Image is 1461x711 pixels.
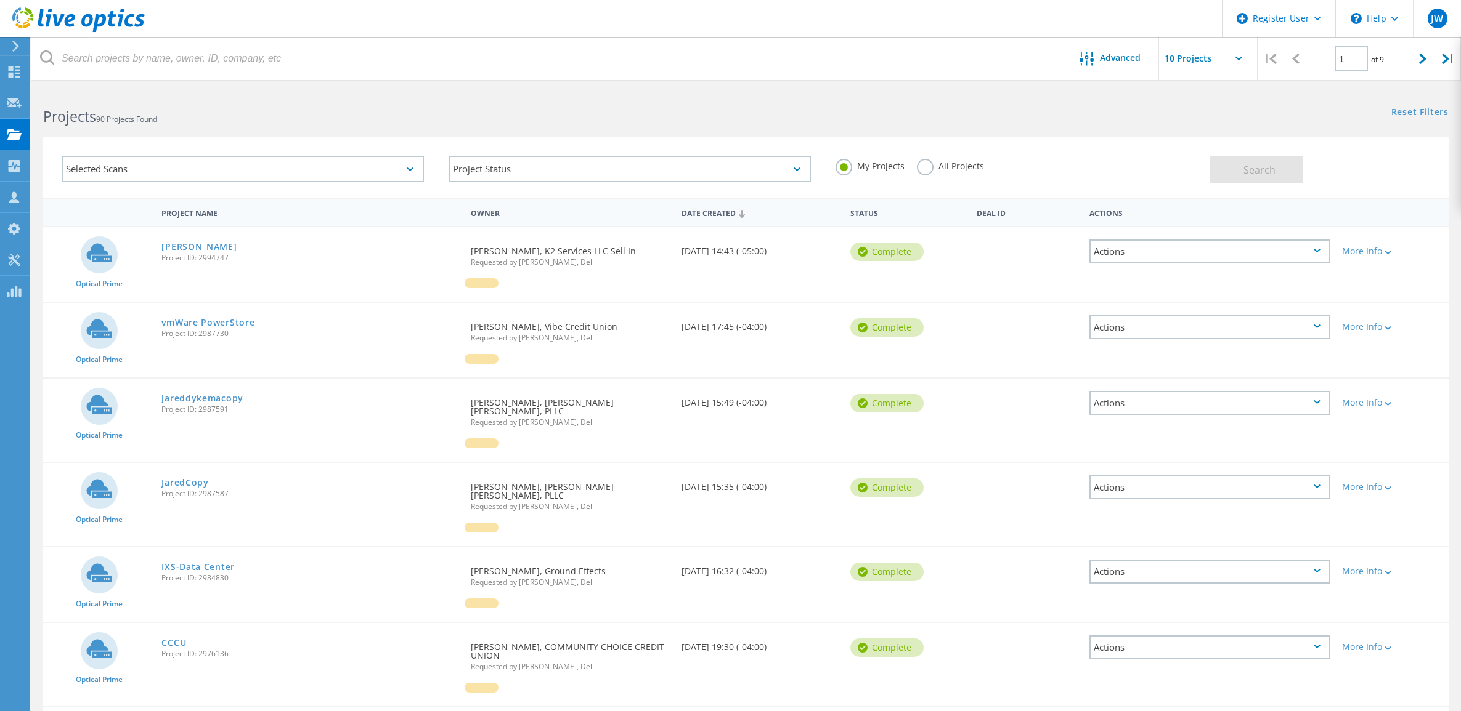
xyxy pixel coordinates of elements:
[1089,391,1330,415] div: Actions
[917,159,984,171] label: All Projects
[161,406,458,413] span: Project ID: 2987591
[1089,315,1330,339] div: Actions
[850,394,924,412] div: Complete
[465,227,675,278] div: [PERSON_NAME], K2 Services LLC Sell In
[161,330,458,337] span: Project ID: 2987730
[161,394,243,403] a: jareddykemacopy
[675,227,844,268] div: [DATE] 14:43 (-05:00)
[1342,483,1442,491] div: More Info
[1089,239,1330,263] div: Actions
[31,37,1061,80] input: Search projects by name, owner, ID, company, etc
[1342,567,1442,576] div: More Info
[465,623,675,683] div: [PERSON_NAME], COMMUNITY CHOICE CREDIT UNION
[675,303,844,343] div: [DATE] 17:45 (-04:00)
[1258,37,1283,81] div: |
[850,563,924,581] div: Complete
[76,600,123,608] span: Optical Prime
[96,114,157,124] span: 90 Projects Found
[161,254,458,262] span: Project ID: 2994747
[1083,201,1337,223] div: Actions
[1342,643,1442,651] div: More Info
[1436,37,1461,81] div: |
[1342,323,1442,331] div: More Info
[161,574,458,582] span: Project ID: 2984830
[1089,635,1330,659] div: Actions
[76,432,123,439] span: Optical Prime
[1351,13,1362,24] svg: \n
[675,463,844,504] div: [DATE] 15:35 (-04:00)
[471,259,669,266] span: Requested by [PERSON_NAME], Dell
[1371,54,1384,65] span: of 9
[850,318,924,337] div: Complete
[471,419,669,426] span: Requested by [PERSON_NAME], Dell
[1431,14,1443,23] span: JW
[43,106,96,126] b: Projects
[1243,163,1276,177] span: Search
[161,490,458,497] span: Project ID: 2987587
[155,201,465,223] div: Project Name
[971,201,1083,223] div: Deal Id
[76,356,123,363] span: Optical Prime
[675,547,844,588] div: [DATE] 16:32 (-04:00)
[836,159,905,171] label: My Projects
[76,676,123,683] span: Optical Prime
[850,638,924,657] div: Complete
[161,650,458,657] span: Project ID: 2976136
[76,280,123,287] span: Optical Prime
[850,478,924,497] div: Complete
[465,303,675,354] div: [PERSON_NAME], Vibe Credit Union
[465,463,675,523] div: [PERSON_NAME], [PERSON_NAME] [PERSON_NAME], PLLC
[449,156,811,182] div: Project Status
[1342,398,1442,407] div: More Info
[465,201,675,223] div: Owner
[1089,475,1330,499] div: Actions
[675,379,844,419] div: [DATE] 15:49 (-04:00)
[465,547,675,598] div: [PERSON_NAME], Ground Effects
[161,638,186,647] a: CCCU
[1342,247,1442,255] div: More Info
[471,579,669,586] span: Requested by [PERSON_NAME], Dell
[1391,108,1449,118] a: Reset Filters
[471,663,669,670] span: Requested by [PERSON_NAME], Dell
[471,334,669,342] span: Requested by [PERSON_NAME], Dell
[12,26,145,34] a: Live Optics Dashboard
[1100,54,1141,62] span: Advanced
[1210,156,1303,183] button: Search
[161,318,254,327] a: vmWare PowerStore
[62,156,424,182] div: Selected Scans
[675,623,844,664] div: [DATE] 19:30 (-04:00)
[844,201,971,223] div: Status
[471,503,669,510] span: Requested by [PERSON_NAME], Dell
[850,243,924,261] div: Complete
[161,478,208,487] a: JaredCopy
[465,379,675,438] div: [PERSON_NAME], [PERSON_NAME] [PERSON_NAME], PLLC
[1089,560,1330,584] div: Actions
[76,516,123,523] span: Optical Prime
[161,563,235,571] a: IXS-Data Center
[675,201,844,224] div: Date Created
[161,243,237,251] a: [PERSON_NAME]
